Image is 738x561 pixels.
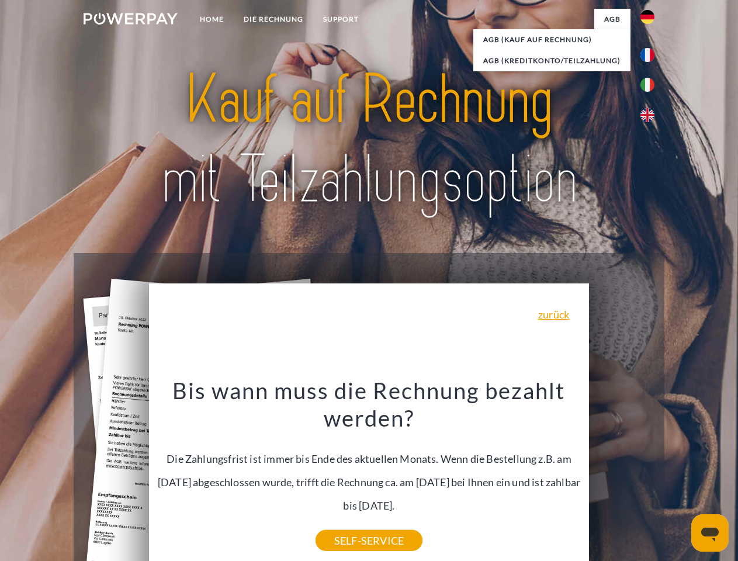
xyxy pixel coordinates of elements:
[640,10,654,24] img: de
[640,48,654,62] img: fr
[473,50,630,71] a: AGB (Kreditkonto/Teilzahlung)
[691,514,729,552] iframe: Schaltfläche zum Öffnen des Messaging-Fensters
[538,309,569,320] a: zurück
[473,29,630,50] a: AGB (Kauf auf Rechnung)
[313,9,369,30] a: SUPPORT
[156,376,583,541] div: Die Zahlungsfrist ist immer bis Ende des aktuellen Monats. Wenn die Bestellung z.B. am [DATE] abg...
[316,530,422,551] a: SELF-SERVICE
[594,9,630,30] a: agb
[234,9,313,30] a: DIE RECHNUNG
[84,13,178,25] img: logo-powerpay-white.svg
[640,78,654,92] img: it
[190,9,234,30] a: Home
[156,376,583,432] h3: Bis wann muss die Rechnung bezahlt werden?
[112,56,626,224] img: title-powerpay_de.svg
[640,108,654,122] img: en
